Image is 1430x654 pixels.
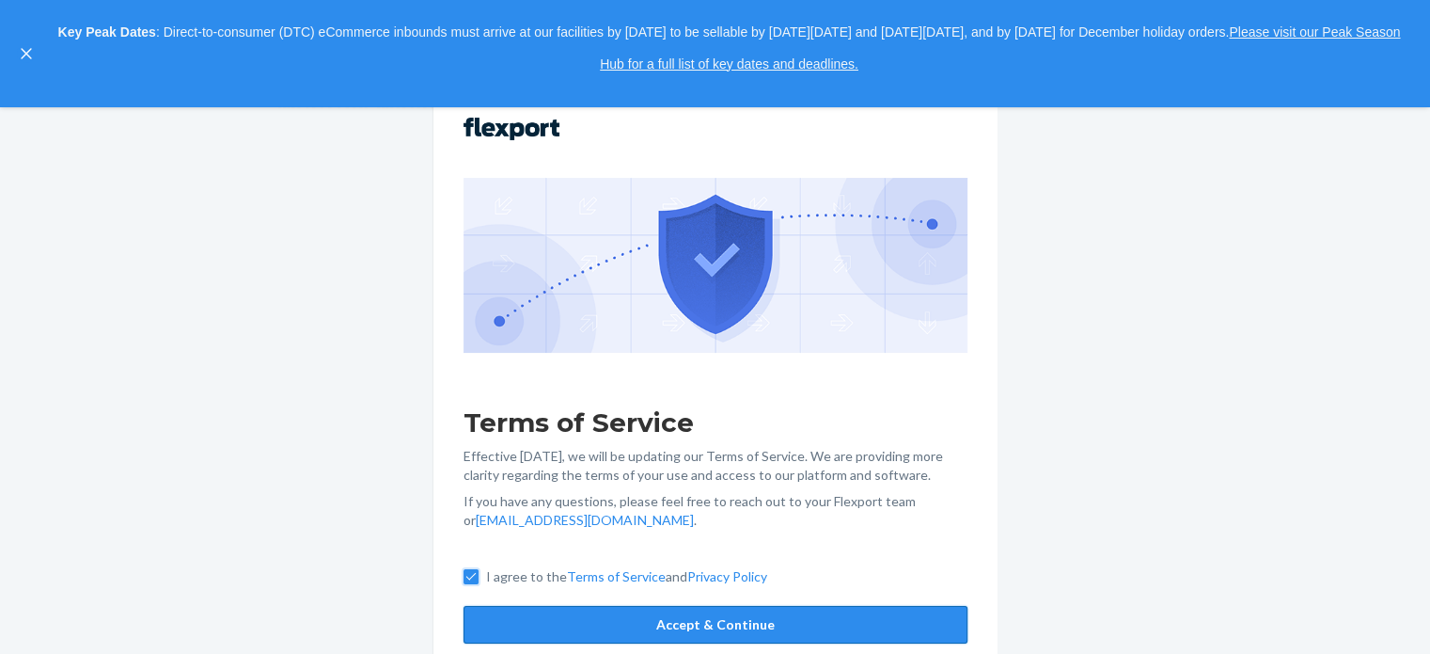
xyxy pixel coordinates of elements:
p: If you have any questions, please feel free to reach out to your Flexport team or . [464,492,967,530]
img: Flexport logo [464,118,559,140]
p: : Direct-to-consumer (DTC) eCommerce inbounds must arrive at our facilities by [DATE] to be sella... [45,17,1413,80]
p: I agree to the and [486,567,767,586]
a: Please visit our Peak Season Hub for a full list of key dates and deadlines. [600,24,1400,72]
h1: Terms of Service [464,406,967,439]
a: [EMAIL_ADDRESS][DOMAIN_NAME] [476,512,694,528]
img: GDPR Compliance [464,178,967,353]
button: Accept & Continue [464,606,967,644]
strong: Key Peak Dates [58,24,156,40]
p: Effective [DATE], we will be updating our Terms of Service. We are providing more clarity regardi... [464,447,967,485]
input: I agree to theTerms of ServiceandPrivacy Policy [464,569,479,584]
a: Terms of Service [567,568,666,584]
button: close, [17,44,36,63]
a: Privacy Policy [687,568,767,584]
